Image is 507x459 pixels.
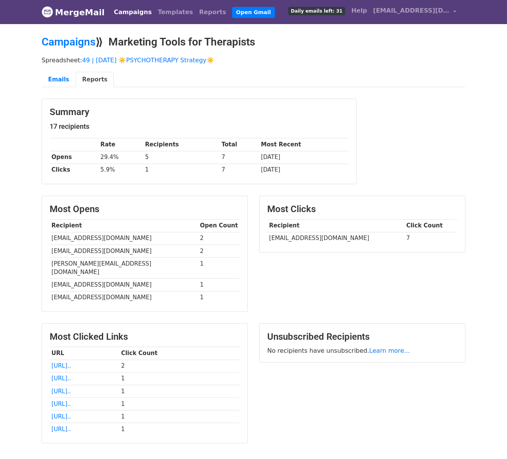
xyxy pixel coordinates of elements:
a: Learn more... [369,347,410,354]
h3: Most Opens [50,204,240,215]
td: 1 [198,279,240,291]
img: MergeMail logo [42,6,53,18]
p: No recipients have unsubscribed. [267,347,457,355]
a: Reports [76,72,114,88]
td: 5.9% [98,164,143,176]
a: [URL].. [52,388,71,395]
th: Click Count [119,347,240,360]
td: 7 [404,232,457,245]
span: [EMAIL_ADDRESS][DOMAIN_NAME] [373,6,449,15]
td: 2 [198,232,240,245]
td: [EMAIL_ADDRESS][DOMAIN_NAME] [50,245,198,257]
a: Help [348,3,370,18]
td: 1 [119,372,240,385]
td: 7 [220,151,259,164]
td: 5 [143,151,220,164]
a: [URL].. [52,401,71,407]
th: Most Recent [259,138,349,151]
a: 49 | [DATE] ☀️PSYCHOTHERAPY Strategy☀️ [82,57,214,64]
td: [DATE] [259,164,349,176]
a: [EMAIL_ADDRESS][DOMAIN_NAME] [370,3,459,21]
h3: Most Clicks [267,204,457,215]
p: Spreadsheet: [42,56,465,64]
a: [URL].. [52,413,71,420]
a: Campaigns [111,5,155,20]
a: MergeMail [42,4,105,20]
iframe: Chat Widget [469,422,507,459]
th: Open Count [198,219,240,232]
td: [EMAIL_ADDRESS][DOMAIN_NAME] [50,291,198,304]
span: Daily emails left: 31 [288,7,345,15]
td: 1 [143,164,220,176]
td: 1 [119,423,240,435]
td: [PERSON_NAME][EMAIL_ADDRESS][DOMAIN_NAME] [50,257,198,279]
a: Emails [42,72,76,88]
a: Open Gmail [232,7,274,18]
h3: Most Clicked Links [50,331,240,342]
th: Click Count [404,219,457,232]
a: Campaigns [42,36,95,48]
a: [URL].. [52,362,71,369]
a: Templates [155,5,196,20]
h3: Unsubscribed Recipients [267,331,457,342]
a: [URL].. [52,375,71,382]
th: Opens [50,151,98,164]
h2: ⟫ Marketing Tools for Therapists [42,36,465,49]
td: 1 [119,385,240,397]
td: [EMAIL_ADDRESS][DOMAIN_NAME] [50,232,198,245]
td: 1 [119,410,240,423]
th: Rate [98,138,143,151]
td: 7 [220,164,259,176]
a: Daily emails left: 31 [285,3,348,18]
td: [EMAIL_ADDRESS][DOMAIN_NAME] [50,279,198,291]
td: [EMAIL_ADDRESS][DOMAIN_NAME] [267,232,404,245]
h5: 17 recipients [50,122,349,131]
td: 2 [198,245,240,257]
td: 2 [119,360,240,372]
th: Total [220,138,259,151]
th: Clicks [50,164,98,176]
td: 29.4% [98,151,143,164]
a: [URL].. [52,426,71,433]
td: 1 [198,257,240,279]
a: Reports [196,5,229,20]
th: Recipient [50,219,198,232]
td: 1 [119,397,240,410]
th: URL [50,347,119,360]
th: Recipients [143,138,220,151]
td: 1 [198,291,240,304]
h3: Summary [50,107,349,118]
td: [DATE] [259,151,349,164]
th: Recipient [267,219,404,232]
